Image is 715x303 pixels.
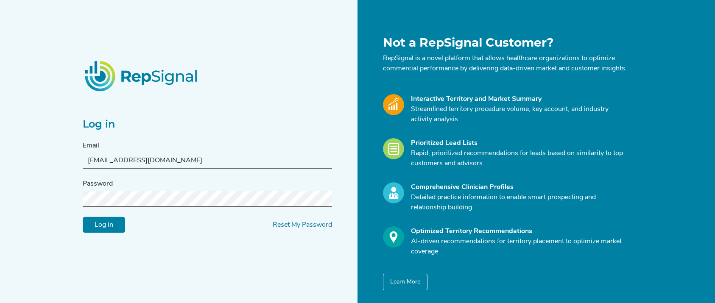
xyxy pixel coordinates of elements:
[383,274,427,290] button: Learn More
[411,226,627,236] div: Optimized Territory Recommendations
[383,36,627,50] h1: Not a RepSignal Customer?
[411,138,627,148] div: Prioritized Lead Lists
[411,192,627,213] p: Detailed practice information to enable smart prospecting and relationship building
[74,50,209,101] img: RepSignalLogo.20539ed3.png
[383,138,404,159] img: Leads_Icon.28e8c528.svg
[83,217,125,233] input: Log in
[411,182,627,192] div: Comprehensive Clinician Profiles
[83,141,99,151] label: Email
[383,94,404,115] img: Market_Icon.a700a4ad.svg
[383,182,404,203] img: Profile_Icon.739e2aba.svg
[273,222,332,228] a: Reset My Password
[83,118,332,131] h2: Log in
[411,94,627,104] div: Interactive Territory and Market Summary
[411,236,627,257] p: AI-driven recommendations for territory placement to optimize market coverage
[83,179,113,189] label: Password
[411,104,627,125] p: Streamlined territory procedure volume, key account, and industry activity analysis
[411,148,627,169] p: Rapid, prioritized recommendations for leads based on similarity to top customers and advisors
[383,226,404,247] img: Optimize_Icon.261f85db.svg
[383,53,627,74] p: RepSignal is a novel platform that allows healthcare organizations to optimize commercial perform...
